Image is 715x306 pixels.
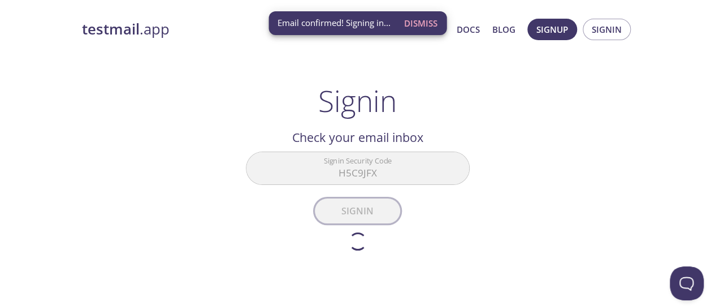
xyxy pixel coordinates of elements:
[592,22,622,37] span: Signin
[583,19,631,40] button: Signin
[404,16,437,31] span: Dismiss
[400,12,442,34] button: Dismiss
[536,22,568,37] span: Signup
[670,266,704,300] iframe: Help Scout Beacon - Open
[82,19,140,39] strong: testmail
[492,22,515,37] a: Blog
[318,84,397,118] h1: Signin
[82,20,348,39] a: testmail.app
[278,17,391,29] span: Email confirmed! Signing in...
[457,22,480,37] a: Docs
[527,19,577,40] button: Signup
[246,128,470,147] h2: Check your email inbox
